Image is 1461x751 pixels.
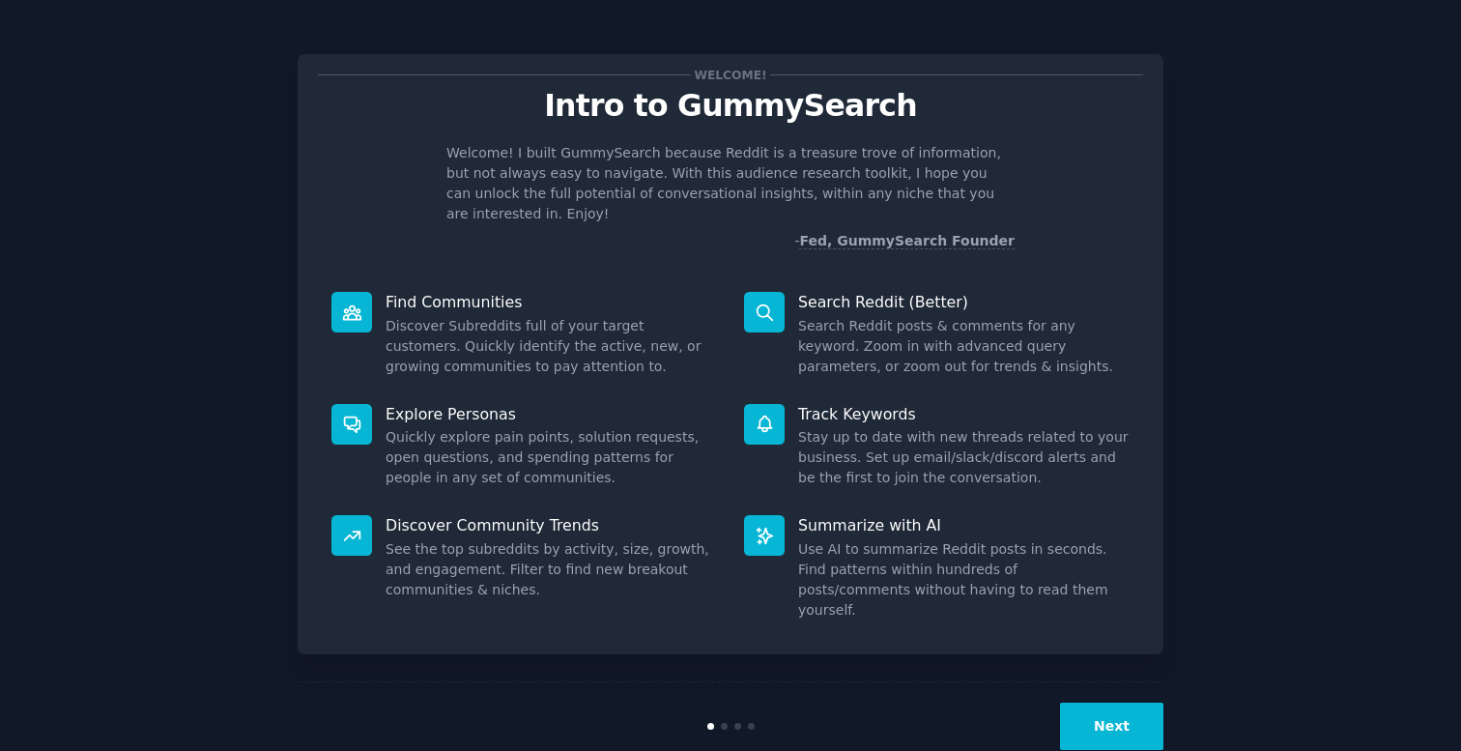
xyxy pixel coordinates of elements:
dd: See the top subreddits by activity, size, growth, and engagement. Filter to find new breakout com... [386,539,717,600]
span: Welcome! [691,65,770,85]
p: Track Keywords [798,404,1130,424]
dd: Stay up to date with new threads related to your business. Set up email/slack/discord alerts and ... [798,427,1130,488]
dd: Search Reddit posts & comments for any keyword. Zoom in with advanced query parameters, or zoom o... [798,316,1130,377]
p: Find Communities [386,292,717,312]
p: Intro to GummySearch [318,89,1143,123]
p: Search Reddit (Better) [798,292,1130,312]
div: - [794,231,1015,251]
p: Explore Personas [386,404,717,424]
button: Next [1060,703,1163,750]
p: Summarize with AI [798,515,1130,535]
a: Fed, GummySearch Founder [799,233,1015,249]
p: Welcome! I built GummySearch because Reddit is a treasure trove of information, but not always ea... [446,143,1015,224]
p: Discover Community Trends [386,515,717,535]
dd: Quickly explore pain points, solution requests, open questions, and spending patterns for people ... [386,427,717,488]
dd: Discover Subreddits full of your target customers. Quickly identify the active, new, or growing c... [386,316,717,377]
dd: Use AI to summarize Reddit posts in seconds. Find patterns within hundreds of posts/comments with... [798,539,1130,621]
